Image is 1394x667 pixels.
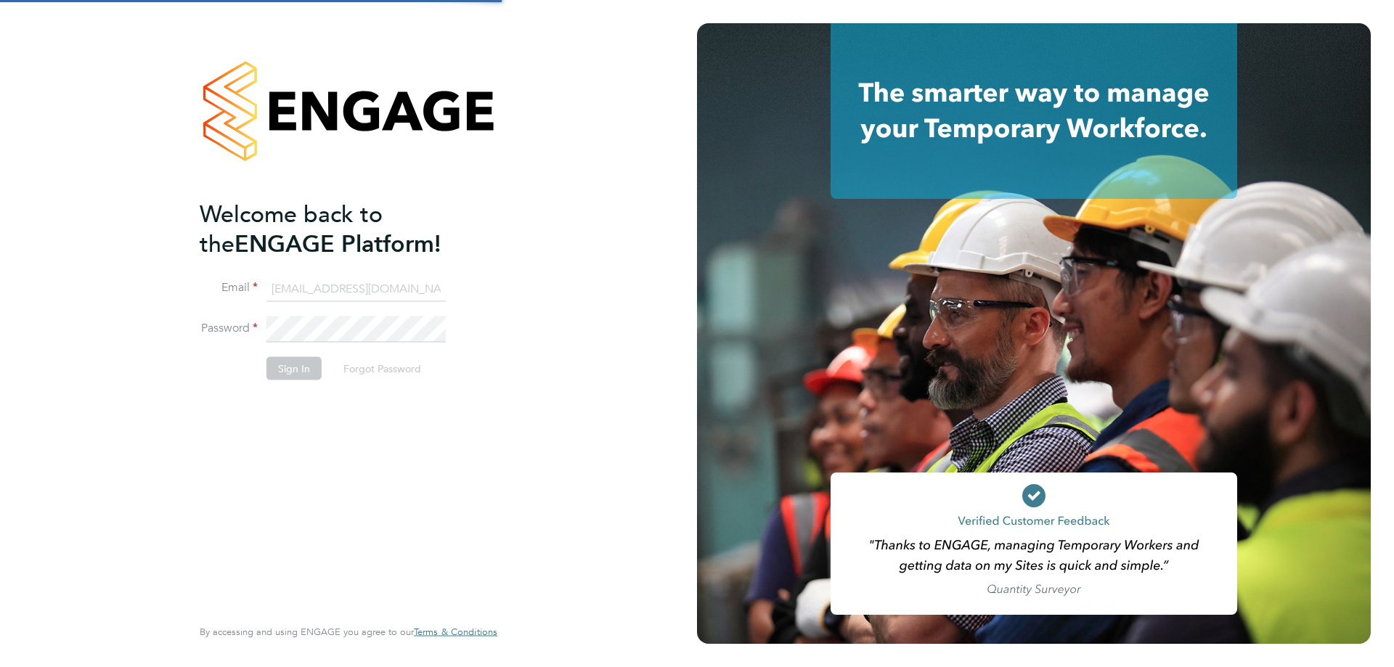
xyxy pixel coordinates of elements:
input: Enter your work email... [266,276,446,302]
label: Email [200,280,258,295]
span: Welcome back to the [200,200,383,258]
button: Forgot Password [332,357,433,380]
button: Sign In [266,357,322,380]
a: Terms & Conditions [414,626,497,638]
h2: ENGAGE Platform! [200,199,483,258]
span: By accessing and using ENGAGE you agree to our [200,626,497,638]
label: Password [200,321,258,336]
